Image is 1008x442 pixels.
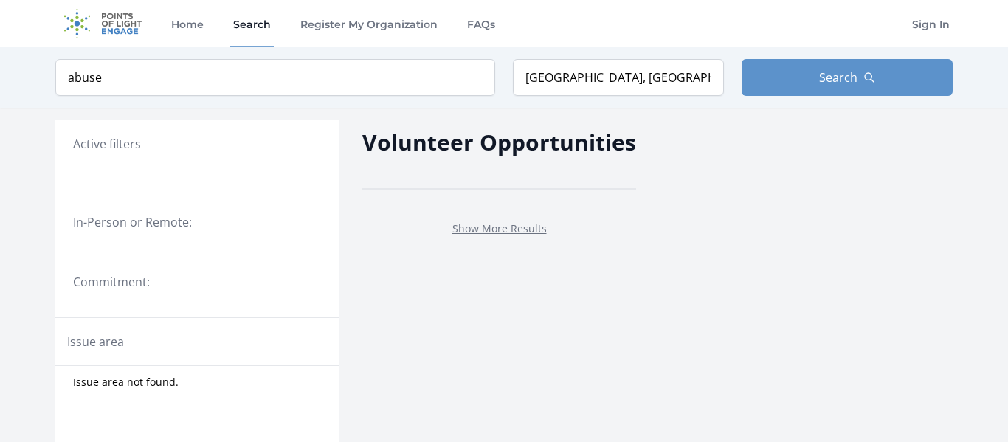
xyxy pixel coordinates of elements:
[55,59,495,96] input: Keyword
[819,69,857,86] span: Search
[362,125,636,159] h2: Volunteer Opportunities
[73,375,179,390] span: Issue area not found.
[73,135,141,153] h3: Active filters
[73,273,321,291] legend: Commitment:
[513,59,724,96] input: Location
[452,221,547,235] a: Show More Results
[73,213,321,231] legend: In-Person or Remote:
[67,333,124,351] legend: Issue area
[742,59,953,96] button: Search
